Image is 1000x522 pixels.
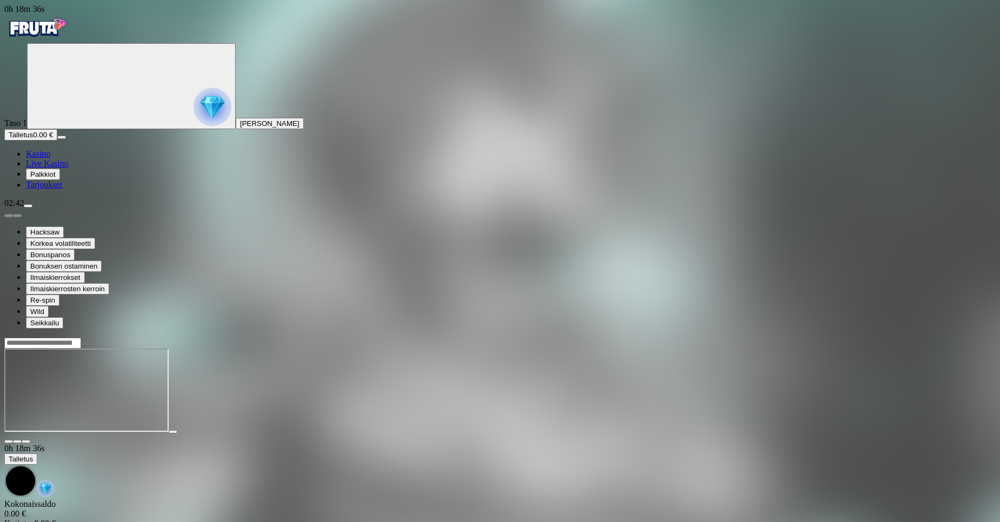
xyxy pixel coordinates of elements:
[169,430,177,433] button: play icon
[26,159,69,168] a: poker-chip iconLive Kasino
[30,228,59,236] span: Hacksaw
[26,295,59,306] button: Re-spin
[26,283,109,295] button: Ilmaiskierrosten kerroin
[4,338,81,349] input: Search
[24,204,32,208] button: menu
[13,214,22,217] button: next slide
[4,440,13,443] button: close icon
[26,149,50,158] span: Kasino
[4,14,69,41] img: Fruta
[26,159,69,168] span: Live Kasino
[30,296,55,304] span: Re-spin
[26,238,95,249] button: Korkea volatiliteetti
[26,317,63,329] button: Seikkailu
[57,136,66,139] button: menu
[4,34,69,43] a: Fruta
[27,43,236,129] button: reward progress
[4,444,996,499] div: Game menu
[4,129,57,140] button: Talletusplus icon0.00 €
[26,169,60,180] button: reward iconPalkkiot
[33,131,53,139] span: 0.00 €
[4,453,37,465] button: Talletus
[4,214,13,217] button: prev slide
[240,119,299,128] span: [PERSON_NAME]
[30,285,105,293] span: Ilmaiskierrosten kerroin
[4,509,996,519] div: 0.00 €
[30,262,97,270] span: Bonuksen ostaminen
[26,260,102,272] button: Bonuksen ostaminen
[236,118,304,129] button: [PERSON_NAME]
[30,170,56,178] span: Palkkiot
[26,249,75,260] button: Bonuspanos
[26,149,50,158] a: diamond iconKasino
[30,273,81,282] span: Ilmaiskierrokset
[4,118,27,128] span: Taso 1
[22,440,30,443] button: fullscreen icon
[30,319,59,327] span: Seikkailu
[13,440,22,443] button: chevron-down icon
[26,180,62,189] span: Tarjoukset
[4,499,996,519] div: Kokonaissaldo
[30,307,44,316] span: Wild
[9,131,33,139] span: Talletus
[4,4,45,14] span: user session time
[26,306,49,317] button: Wild
[37,480,54,497] img: reward-icon
[194,88,231,126] img: reward progress
[4,198,24,208] span: 02:42
[30,239,91,247] span: Korkea volatiliteetti
[26,226,64,238] button: Hacksaw
[4,349,169,432] iframe: Invictus
[26,272,85,283] button: Ilmaiskierrokset
[4,14,996,190] nav: Primary
[30,251,70,259] span: Bonuspanos
[26,180,62,189] a: gift-inverted iconTarjoukset
[9,455,33,463] span: Talletus
[4,444,45,453] span: user session time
